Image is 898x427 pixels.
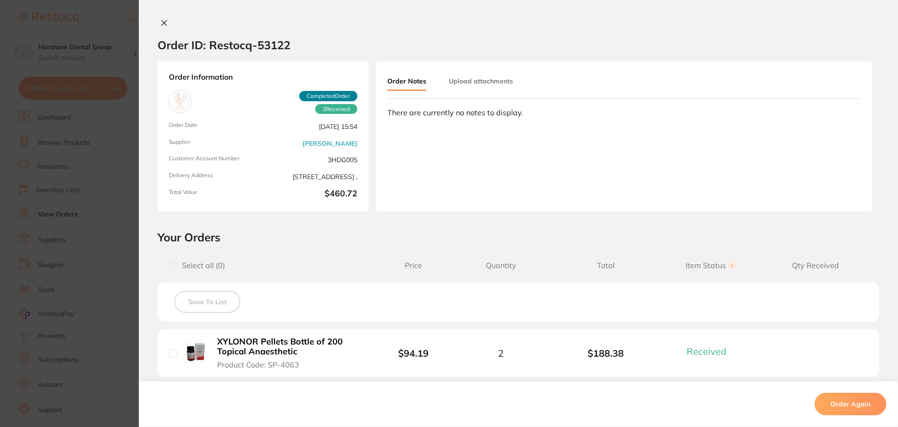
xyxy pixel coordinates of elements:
button: XYLONOR Pellets Bottle of 200 Topical Anaesthetic Product Code: SP-4063 [214,337,365,369]
span: Received [315,104,357,114]
h2: Order ID: Restocq- 53122 [158,38,290,52]
span: Quantity [448,261,553,270]
img: XYLONOR Pellets Bottle of 200 Topical Anaesthetic [184,341,207,364]
button: Order Notes [387,73,426,91]
span: Item Status [658,261,763,270]
button: Order Again [815,393,886,415]
span: Completed Order [299,91,357,101]
b: $460.72 [267,189,357,200]
b: XYLONOR Pellets Bottle of 200 Topical Anaesthetic [217,337,362,356]
span: 2 [498,348,504,359]
span: Total [553,261,658,270]
b: $94.19 [398,347,429,359]
a: [PERSON_NAME] [302,140,357,147]
button: Upload attachments [449,73,513,90]
span: Total Value [169,189,259,200]
span: Customer Account Number [169,155,259,165]
span: [STREET_ADDRESS] , [267,172,357,181]
img: Henry Schein Halas [171,93,189,111]
button: Received [684,345,738,357]
strong: Order Information [169,73,357,83]
span: Select all ( 0 ) [177,261,225,270]
span: 3HDG005 [267,155,357,165]
span: Qty Received [763,261,868,270]
span: Product Code: SP-4063 [217,360,299,369]
div: There are currently no notes to display. [387,108,860,117]
span: Order Date [169,122,259,131]
h2: Your Orders [158,230,879,244]
span: Price [378,261,448,270]
span: Delivery Address [169,172,259,181]
span: [DATE] 15:54 [267,122,357,131]
span: Supplier [169,139,259,148]
span: Received [687,345,726,357]
button: Save To List [174,291,240,313]
b: $188.38 [553,348,658,359]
